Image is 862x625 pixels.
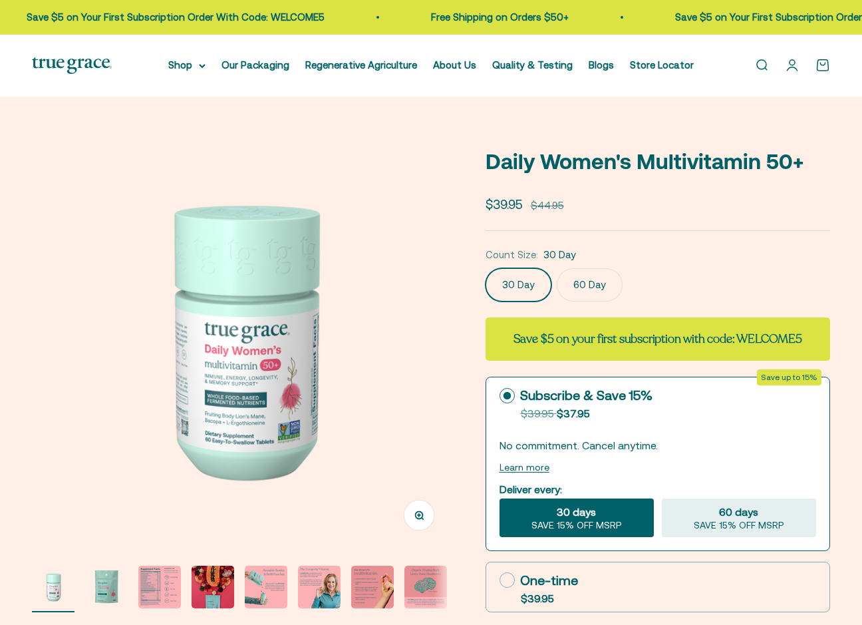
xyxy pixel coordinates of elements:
[221,59,289,71] a: Our Packaging
[245,566,287,612] button: Go to item 5
[32,566,74,612] button: Go to item 1
[192,566,234,608] img: Daily Women's 50+ Multivitamin
[433,59,476,71] a: About Us
[486,144,830,178] p: Daily Women's Multivitamin 50+
[138,566,181,612] button: Go to item 3
[305,59,417,71] a: Regenerative Agriculture
[85,566,128,612] button: Go to item 2
[404,566,447,608] img: Lion's Mane supports brain, nerve, and cognitive health.* Our extracts come exclusively from the ...
[486,247,538,263] legend: Count Size:
[630,59,694,71] a: Store Locator
[492,59,573,71] a: Quality & Testing
[192,566,234,612] button: Go to item 4
[245,566,287,608] img: When you opt for our refill pouches instead of buying a new bottle every time you buy supplements...
[168,57,206,73] summary: Shop
[298,566,341,608] img: L-ergothioneine, an antioxidant known as 'the longevity vitamin', declines as we age and is limit...
[298,566,341,612] button: Go to item 6
[513,331,802,347] strong: Save $5 on your first subscription with code: WELCOME5
[32,128,454,550] img: Daily Multivitamin for Energy, Longevity, Heart Health, & Memory Support* L-ergothioneine to supp...
[351,566,394,608] img: - L-ergothioneine to support longevity* - CoQ10 for antioxidant support and heart health* - 150% ...
[138,566,181,608] img: Fruiting Body Vegan Soy Free Gluten Free Dairy Free
[85,566,128,608] img: Daily Multivitamin for Energy, Longevity, Heart Health, & Memory Support* - L-ergothioneine to su...
[404,566,447,612] button: Go to item 8
[351,566,394,612] button: Go to item 7
[589,59,614,71] a: Blogs
[333,11,471,23] a: Free Shipping on Orders $50+
[543,247,576,263] span: 30 Day
[32,566,74,608] img: Daily Multivitamin for Energy, Longevity, Heart Health, & Memory Support* L-ergothioneine to supp...
[486,194,523,214] sale-price: $39.95
[531,198,564,214] compare-at-price: $44.95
